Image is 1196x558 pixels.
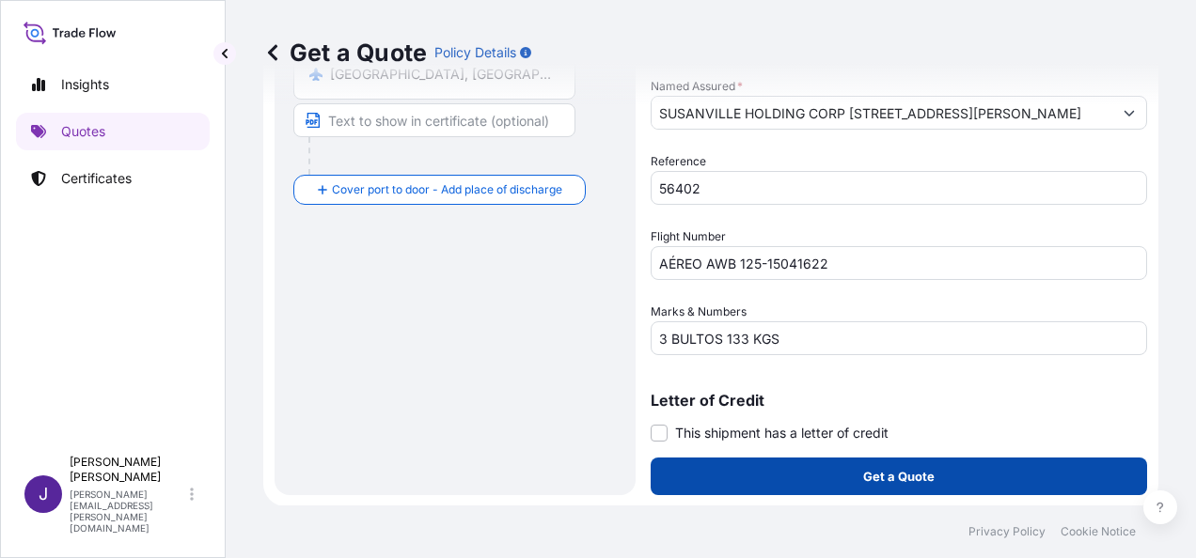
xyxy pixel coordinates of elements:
[434,43,516,62] p: Policy Details
[863,467,935,486] p: Get a Quote
[70,488,186,534] p: [PERSON_NAME][EMAIL_ADDRESS][PERSON_NAME][DOMAIN_NAME]
[263,38,427,68] p: Get a Quote
[332,180,562,199] span: Cover port to door - Add place of discharge
[651,457,1147,495] button: Get a Quote
[293,103,575,137] input: Text to appear on certificate
[651,171,1147,205] input: Your internal reference
[61,169,132,188] p: Certificates
[651,321,1147,355] input: Number1, number2,...
[293,175,586,205] button: Cover port to door - Add place of discharge
[16,113,210,150] a: Quotes
[39,485,48,504] span: J
[16,160,210,197] a: Certificates
[651,152,706,171] label: Reference
[651,246,1147,280] input: Enter name
[652,96,1112,130] input: Full name
[61,122,105,141] p: Quotes
[968,524,1046,539] a: Privacy Policy
[651,227,726,246] label: Flight Number
[16,66,210,103] a: Insights
[675,424,889,442] span: This shipment has a letter of credit
[61,75,109,94] p: Insights
[651,393,1147,408] p: Letter of Credit
[651,302,747,321] label: Marks & Numbers
[1061,524,1136,539] a: Cookie Notice
[70,455,186,485] p: [PERSON_NAME] [PERSON_NAME]
[1112,96,1146,130] button: Show suggestions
